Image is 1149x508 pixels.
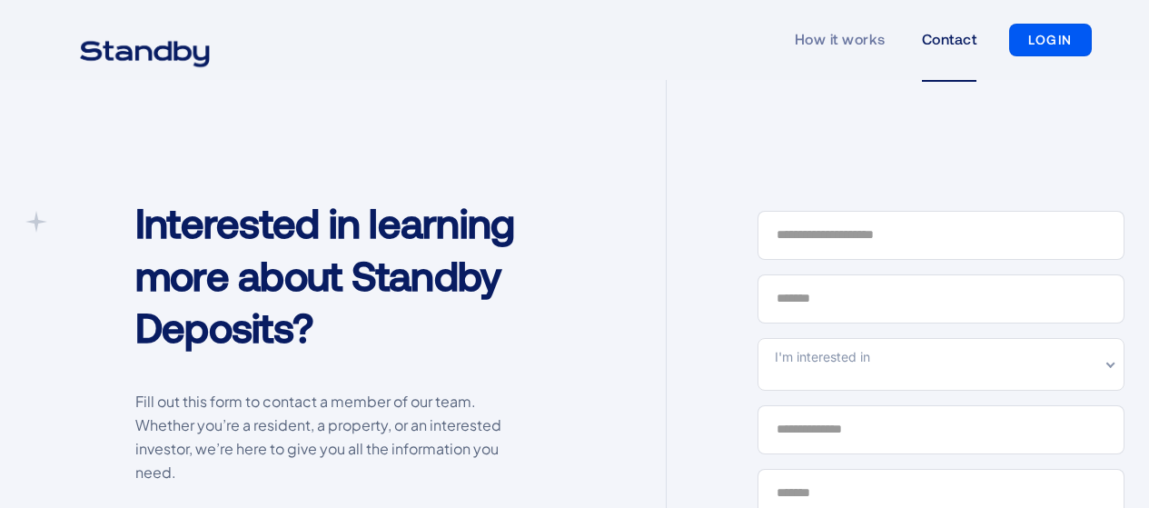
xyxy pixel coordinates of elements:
a: LOGIN [1009,24,1092,56]
p: Fill out this form to contact a member of our team. Whether you’re a resident, a property, or an ... [135,390,521,484]
h1: Interested in learning more about Standby Deposits? [135,196,557,354]
a: home [57,29,233,51]
span: I'm interested in [775,349,870,364]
